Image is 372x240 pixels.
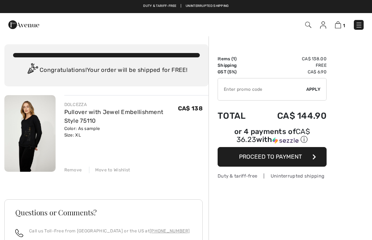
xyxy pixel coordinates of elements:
div: Color: As sample Size: XL [64,125,178,138]
td: Total [218,103,257,128]
div: Remove [64,167,82,173]
img: Search [305,22,311,28]
img: 1ère Avenue [8,17,39,32]
img: Shopping Bag [335,21,341,28]
div: Move to Wishlist [89,167,130,173]
td: CA$ 144.90 [257,103,327,128]
img: Congratulation2.svg [25,63,40,78]
span: CA$ 138 [178,105,203,112]
img: call [15,229,23,237]
a: 1ère Avenue [8,21,39,28]
img: Menu [355,21,363,29]
td: CA$ 6.90 [257,69,327,75]
a: 1 [335,20,345,29]
img: My Info [320,21,326,29]
td: Items ( ) [218,56,257,62]
span: 1 [233,56,235,61]
span: 1 [343,23,345,28]
div: Duty & tariff-free | Uninterrupted shipping [218,172,327,179]
img: Sezzle [272,137,299,144]
a: Free shipping on orders over $99 [139,4,199,9]
div: or 4 payments ofCA$ 36.23withSezzle Click to learn more about Sezzle [218,128,327,147]
a: [PHONE_NUMBER] [150,228,190,233]
button: Proceed to Payment [218,147,327,167]
h3: Questions or Comments? [15,209,192,216]
div: DOLCEZZA [64,101,178,108]
p: Call us Toll-Free from [GEOGRAPHIC_DATA] or the US at [29,228,190,234]
a: Pullover with Jewel Embellishment Style 75110 [64,109,163,124]
img: Pullover with Jewel Embellishment Style 75110 [4,95,56,172]
a: Free Returns [209,4,233,9]
td: Free [257,62,327,69]
td: Shipping [218,62,257,69]
td: CA$ 138.00 [257,56,327,62]
td: GST (5%) [218,69,257,75]
span: Apply [306,86,321,93]
div: or 4 payments of with [218,128,327,145]
span: CA$ 36.23 [236,127,310,144]
span: Proceed to Payment [239,153,302,160]
input: Promo code [218,78,306,100]
div: Congratulations! Your order will be shipped for FREE! [13,63,200,78]
span: | [204,4,205,9]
